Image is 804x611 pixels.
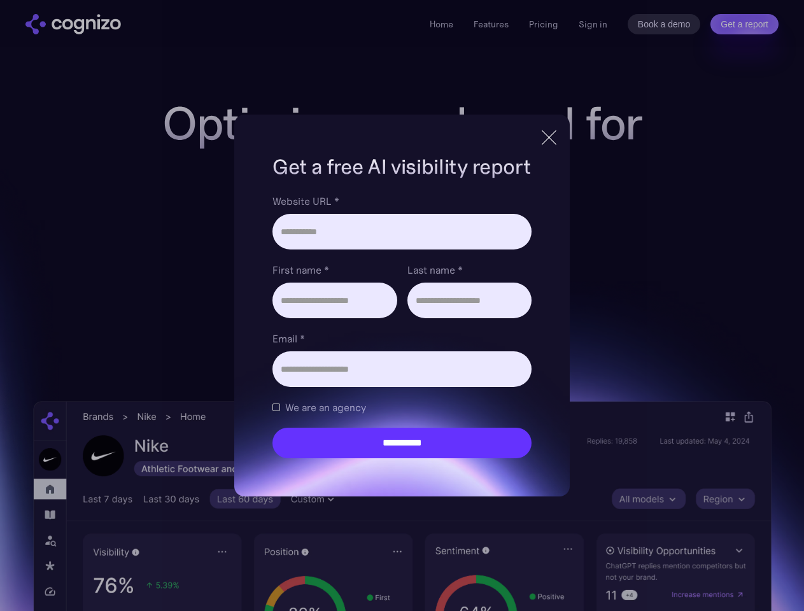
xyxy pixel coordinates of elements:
[272,262,397,277] label: First name *
[272,193,531,209] label: Website URL *
[407,262,532,277] label: Last name *
[272,153,531,181] h1: Get a free AI visibility report
[272,193,531,458] form: Brand Report Form
[285,400,366,415] span: We are an agency
[272,331,531,346] label: Email *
